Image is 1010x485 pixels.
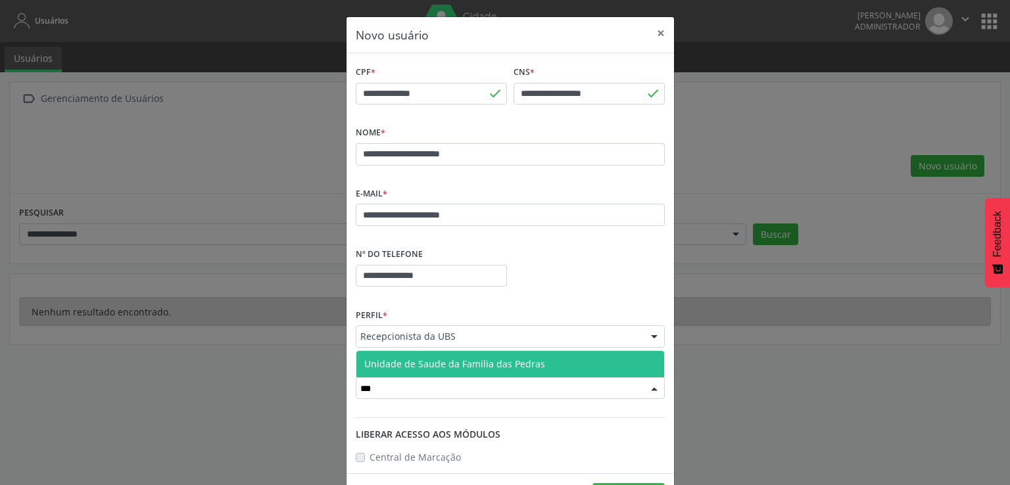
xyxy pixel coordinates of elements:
button: Feedback - Mostrar pesquisa [985,198,1010,287]
label: CPF [356,62,375,83]
button: Close [648,17,674,49]
label: Central de Marcação [370,450,461,464]
span: Unidade de Saude da Familia das Pedras [364,358,545,370]
div: Liberar acesso aos módulos [356,427,665,441]
span: Recepcionista da UBS [360,330,638,343]
span: Feedback [992,211,1003,257]
h5: Novo usuário [356,26,429,43]
label: E-mail [356,184,387,204]
label: Nome [356,123,385,143]
span: done [646,86,660,101]
label: Perfil [356,305,387,325]
label: CNS [514,62,535,83]
label: Nº do Telefone [356,244,423,265]
span: done [488,86,502,101]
